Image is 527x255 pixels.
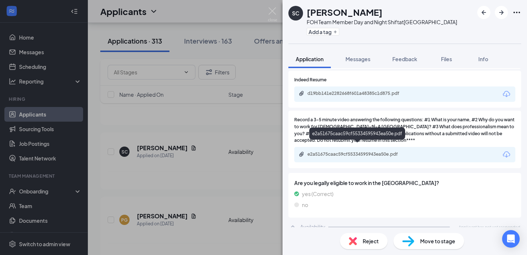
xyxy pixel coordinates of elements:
button: ArrowLeftNew [477,6,490,19]
div: Open Intercom Messenger [502,230,520,248]
span: Are you legally eligible to work in the [GEOGRAPHIC_DATA]? [294,179,515,187]
svg: ChevronUp [288,222,297,231]
span: Files [441,56,452,62]
span: Applicant has not yet responded. [459,224,521,230]
h1: [PERSON_NAME] [307,6,382,18]
div: SC [292,10,299,17]
svg: ArrowLeftNew [479,8,488,17]
span: Reject [363,237,379,245]
svg: Download [502,90,511,99]
a: Paperclipe2a51675caac59cf55334595943ea50e.pdf [299,151,417,158]
div: e2a51675caac59cf55334595943ea50e.pdf [309,127,405,140]
span: Application [296,56,324,62]
span: Move to stage [420,237,455,245]
div: FOH Team Member Day and Night Shift at [GEOGRAPHIC_DATA] [307,18,457,26]
span: Feedback [392,56,417,62]
div: d19bb141e2282668f601a48385c1d875.pdf [307,90,410,96]
span: Record a 3-5 minute video answering the following questions: #1 What is your name, #2 Why do you ... [294,117,515,144]
button: ArrowRight [495,6,508,19]
div: Availability [300,223,325,230]
svg: Ellipses [512,8,521,17]
a: Paperclipd19bb141e2282668f601a48385c1d875.pdf [299,90,417,97]
button: PlusAdd a tag [307,28,339,36]
span: Indeed Resume [294,77,326,84]
svg: Paperclip [299,90,304,96]
span: yes (Correct) [302,190,333,198]
svg: Paperclip [299,151,304,157]
svg: ArrowRight [497,8,506,17]
svg: Download [502,150,511,159]
span: no [302,201,308,209]
span: Info [478,56,488,62]
div: e2a51675caac59cf55334595943ea50e.pdf [307,151,410,157]
span: Messages [345,56,370,62]
svg: Plus [333,30,337,34]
